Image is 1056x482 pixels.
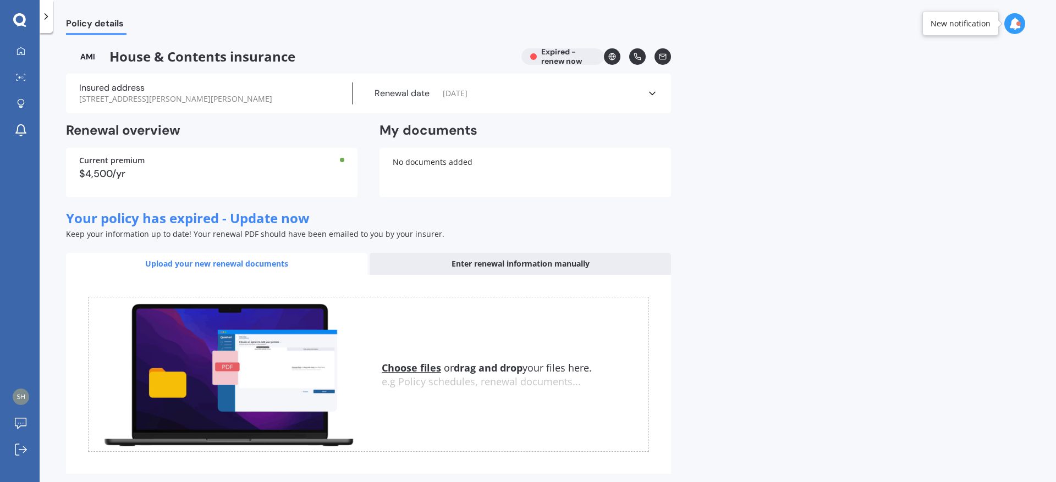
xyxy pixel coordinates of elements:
[13,389,29,405] img: e42628f42cf34f7379b143e53470c465
[380,148,671,197] div: No documents added
[66,48,513,65] span: House & Contents insurance
[443,88,468,99] span: [DATE]
[66,209,310,227] span: Your policy has expired - Update now
[79,157,344,164] div: Current premium
[931,18,991,29] div: New notification
[79,169,344,179] div: $4,500/yr
[66,122,358,139] h2: Renewal overview
[382,361,441,374] u: Choose files
[79,82,145,93] label: Insured address
[382,361,592,374] span: or your files here.
[66,229,444,239] span: Keep your information up to date! Your renewal PDF should have been emailed to you by your insurer.
[79,93,272,104] span: [STREET_ADDRESS][PERSON_NAME][PERSON_NAME]
[89,297,369,452] img: upload.de96410c8ce839c3fdd5.gif
[454,361,522,374] b: drag and drop
[382,376,648,388] div: e.g Policy schedules, renewal documents...
[375,88,430,99] label: Renewal date
[370,253,671,275] div: Enter renewal information manually
[380,122,477,139] h2: My documents
[66,18,127,33] span: Policy details
[66,253,367,275] div: Upload your new renewal documents
[66,48,109,65] img: AMI-text-1.webp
